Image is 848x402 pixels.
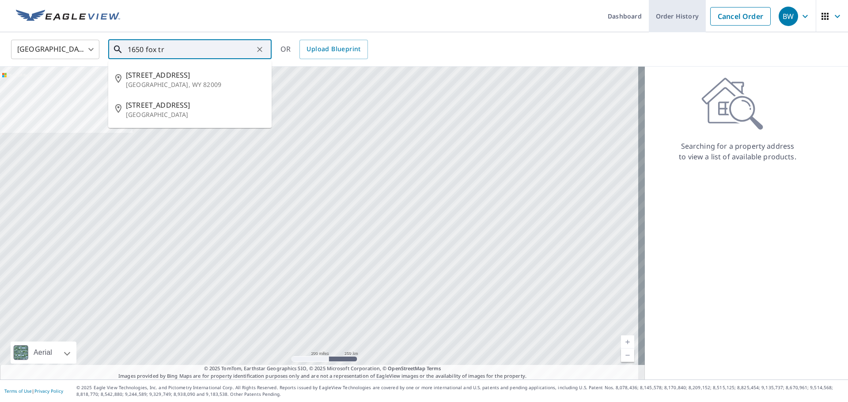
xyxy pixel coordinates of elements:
span: © 2025 TomTom, Earthstar Geographics SIO, © 2025 Microsoft Corporation, © [204,365,441,372]
a: Upload Blueprint [299,40,367,59]
span: Upload Blueprint [307,44,360,55]
a: Privacy Policy [34,388,63,394]
a: Cancel Order [710,7,771,26]
a: OpenStreetMap [388,365,425,372]
p: [GEOGRAPHIC_DATA], WY 82009 [126,80,265,89]
div: Aerial [11,342,76,364]
p: | [4,388,63,394]
p: Searching for a property address to view a list of available products. [678,141,797,162]
a: Terms of Use [4,388,32,394]
button: Clear [254,43,266,56]
a: Current Level 5, Zoom In [621,335,634,349]
span: [STREET_ADDRESS] [126,100,265,110]
a: Current Level 5, Zoom Out [621,349,634,362]
input: Search by address or latitude-longitude [128,37,254,62]
p: [GEOGRAPHIC_DATA] [126,110,265,119]
div: OR [280,40,368,59]
span: [STREET_ADDRESS] [126,70,265,80]
div: BW [779,7,798,26]
a: Terms [427,365,441,372]
img: EV Logo [16,10,120,23]
p: © 2025 Eagle View Technologies, Inc. and Pictometry International Corp. All Rights Reserved. Repo... [76,384,844,398]
div: Aerial [31,342,55,364]
div: [GEOGRAPHIC_DATA] [11,37,99,62]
